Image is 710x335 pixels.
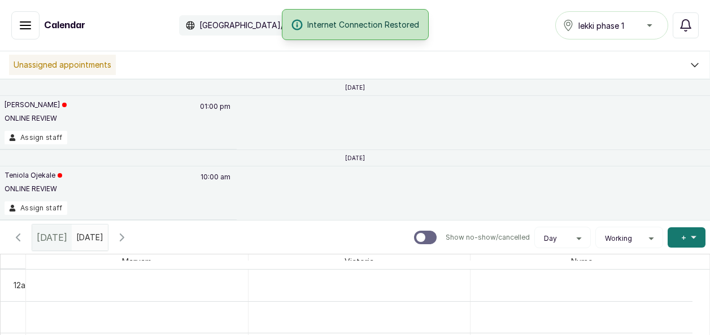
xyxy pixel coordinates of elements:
[11,279,34,291] div: 12am
[544,234,557,243] span: Day
[198,100,232,131] p: 01:00 pm
[342,254,376,268] span: Victoria
[5,184,62,193] p: ONLINE REVIEW
[5,131,67,144] button: Assign staff
[5,171,62,180] p: Teniola Ojekale
[681,232,686,243] span: +
[37,231,67,244] span: [DATE]
[5,100,67,109] p: [PERSON_NAME]
[307,19,419,30] span: Internet Connection Restored
[199,171,232,201] p: 10:00 am
[345,155,365,161] p: [DATE]
[446,233,530,242] p: Show no-show/cancelled
[569,254,595,268] span: Nurse
[32,224,72,250] div: [DATE]
[345,84,365,91] p: [DATE]
[120,254,154,268] span: Maryam
[9,55,116,75] p: Unassigned appointments
[605,234,632,243] span: Working
[600,234,658,243] button: Working
[5,114,67,123] p: ONLINE REVIEW
[5,201,67,215] button: Assign staff
[539,234,586,243] button: Day
[668,227,705,248] button: +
